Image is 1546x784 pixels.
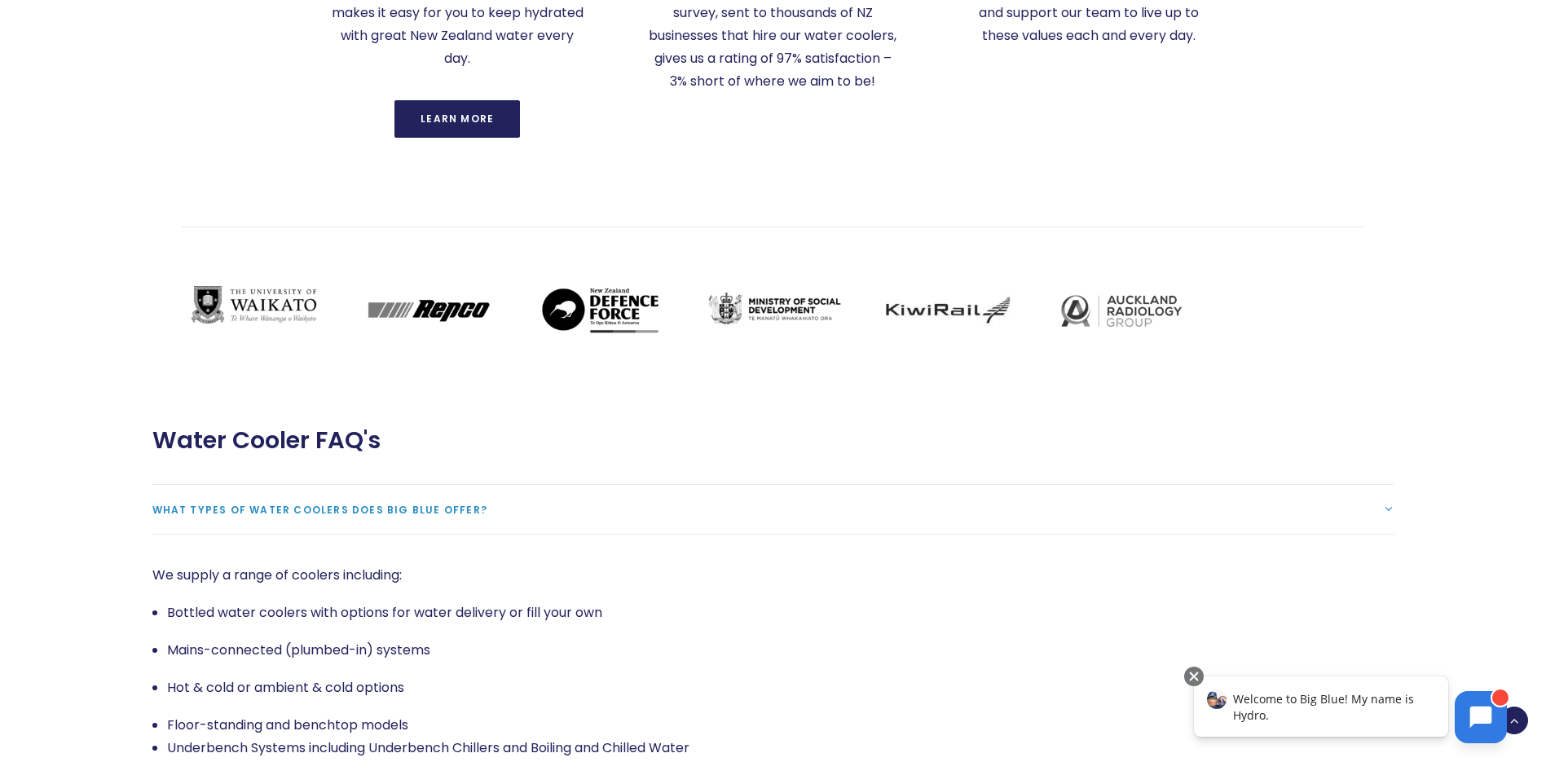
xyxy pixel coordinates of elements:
p: Bottled water coolers with options for water delivery or fill your own [167,601,1394,624]
p: Mains-connected (plumbed-in) systems [167,639,1394,662]
a: What types of water coolers does Big Blue offer? [152,485,1394,535]
iframe: Chatbot [1177,663,1523,761]
p: Hot & cold or ambient & cold options [167,676,1394,699]
span: What types of water coolers does Big Blue offer? [152,503,488,517]
li: Underbench Systems including Underbench Chillers and Boiling and Chilled Water [167,737,1394,760]
span: Water Cooler FAQ's [152,426,381,455]
p: Floor-standing and benchtop models [167,714,1394,737]
a: Learn More [394,100,520,138]
p: We supply a range of coolers including: [152,564,1394,587]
